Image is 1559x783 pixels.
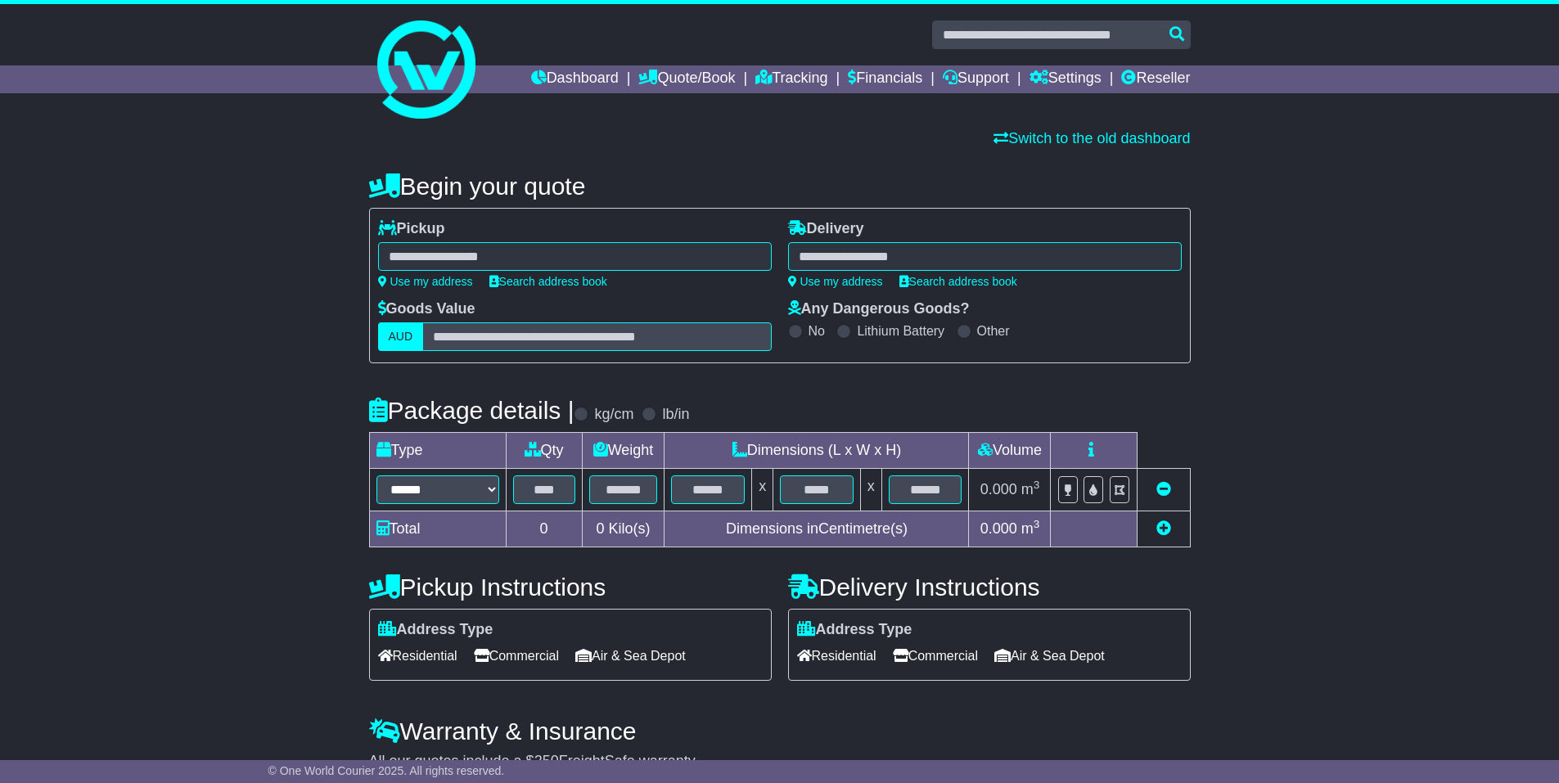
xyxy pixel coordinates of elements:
[797,621,912,639] label: Address Type
[848,65,922,93] a: Financials
[638,65,735,93] a: Quote/Book
[369,753,1191,771] div: All our quotes include a $ FreightSafe warranty.
[369,511,506,547] td: Total
[1021,481,1040,497] span: m
[378,220,445,238] label: Pickup
[665,511,969,547] td: Dimensions in Centimetre(s)
[1021,520,1040,537] span: m
[369,718,1191,745] h4: Warranty & Insurance
[1156,481,1171,497] a: Remove this item
[969,433,1051,469] td: Volume
[378,275,473,288] a: Use my address
[474,643,559,668] span: Commercial
[531,65,619,93] a: Dashboard
[899,275,1017,288] a: Search address book
[268,764,505,777] span: © One World Courier 2025. All rights reserved.
[506,433,582,469] td: Qty
[755,65,827,93] a: Tracking
[534,753,559,769] span: 250
[809,323,825,339] label: No
[1034,479,1040,491] sup: 3
[788,300,970,318] label: Any Dangerous Goods?
[369,397,574,424] h4: Package details |
[506,511,582,547] td: 0
[378,300,475,318] label: Goods Value
[1030,65,1102,93] a: Settings
[369,173,1191,200] h4: Begin your quote
[788,220,864,238] label: Delivery
[994,130,1190,146] a: Switch to the old dashboard
[378,621,493,639] label: Address Type
[788,275,883,288] a: Use my address
[369,574,772,601] h4: Pickup Instructions
[378,643,457,668] span: Residential
[980,520,1017,537] span: 0.000
[893,643,978,668] span: Commercial
[943,65,1009,93] a: Support
[857,323,944,339] label: Lithium Battery
[662,406,689,424] label: lb/in
[1156,520,1171,537] a: Add new item
[378,322,424,351] label: AUD
[1034,518,1040,530] sup: 3
[489,275,607,288] a: Search address book
[594,406,633,424] label: kg/cm
[369,433,506,469] td: Type
[582,511,665,547] td: Kilo(s)
[797,643,876,668] span: Residential
[977,323,1010,339] label: Other
[665,433,969,469] td: Dimensions (L x W x H)
[575,643,686,668] span: Air & Sea Depot
[582,433,665,469] td: Weight
[596,520,604,537] span: 0
[980,481,1017,497] span: 0.000
[994,643,1105,668] span: Air & Sea Depot
[860,469,881,511] td: x
[1121,65,1190,93] a: Reseller
[788,574,1191,601] h4: Delivery Instructions
[752,469,773,511] td: x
